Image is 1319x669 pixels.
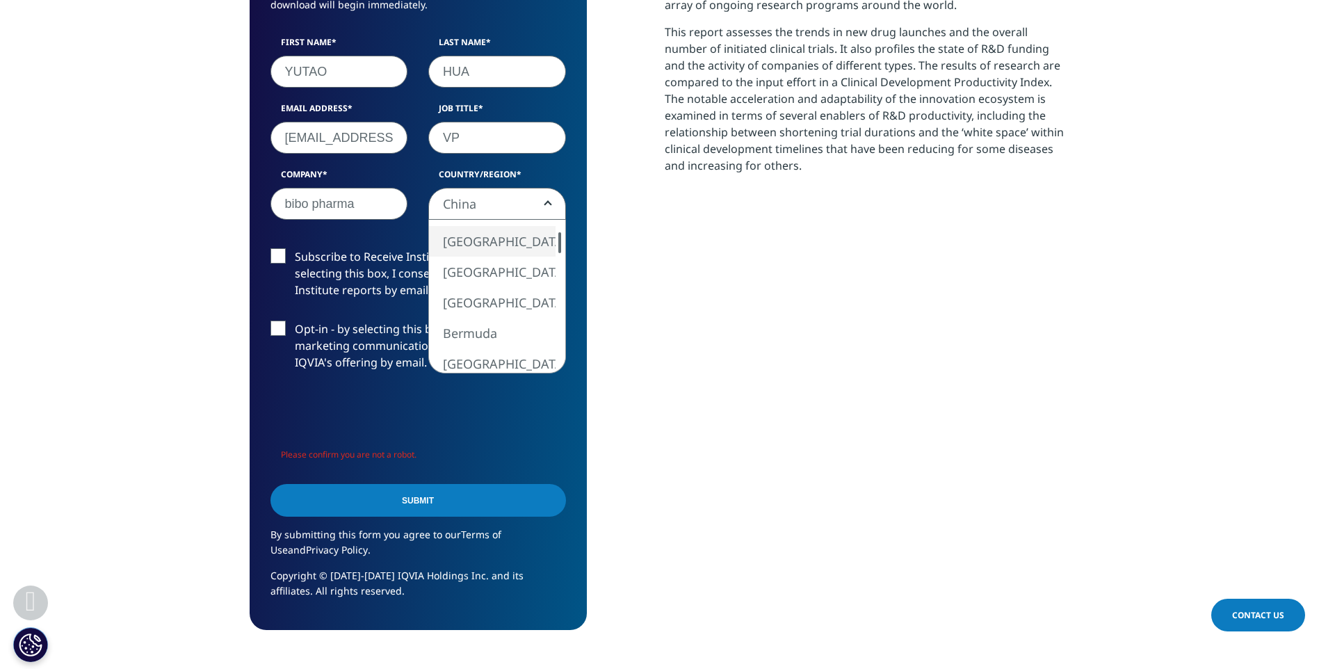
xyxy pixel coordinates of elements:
label: Country/Region [428,168,566,188]
input: Submit [270,484,566,517]
label: First Name [270,36,408,56]
span: Please confirm you are not a robot. [281,449,416,460]
span: Contact Us [1232,609,1284,621]
a: Privacy Policy [306,543,368,556]
button: Cookie 设置 [13,627,48,662]
label: Job Title [428,102,566,122]
label: Email Address [270,102,408,122]
label: Opt-in - by selecting this box, I consent to receiving marketing communications and information a... [270,321,566,378]
li: [GEOGRAPHIC_DATA] [429,226,556,257]
li: Bermuda [429,318,556,348]
li: [GEOGRAPHIC_DATA] [429,348,556,379]
label: Company [270,168,408,188]
li: [GEOGRAPHIC_DATA] [429,287,556,318]
p: Copyright © [DATE]-[DATE] IQVIA Holdings Inc. and its affiliates. All rights reserved. [270,568,566,609]
a: Contact Us [1211,599,1305,631]
span: China [429,188,565,220]
li: [GEOGRAPHIC_DATA] [429,257,556,287]
label: Last Name [428,36,566,56]
p: This report assesses the trends in new drug launches and the overall number of initiated clinical... [665,24,1070,184]
label: Subscribe to Receive Institute Reports - by selecting this box, I consent to receiving IQVIA Inst... [270,248,566,306]
p: By submitting this form you agree to our and . [270,527,566,568]
iframe: reCAPTCHA [270,393,482,447]
span: China [428,188,566,220]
